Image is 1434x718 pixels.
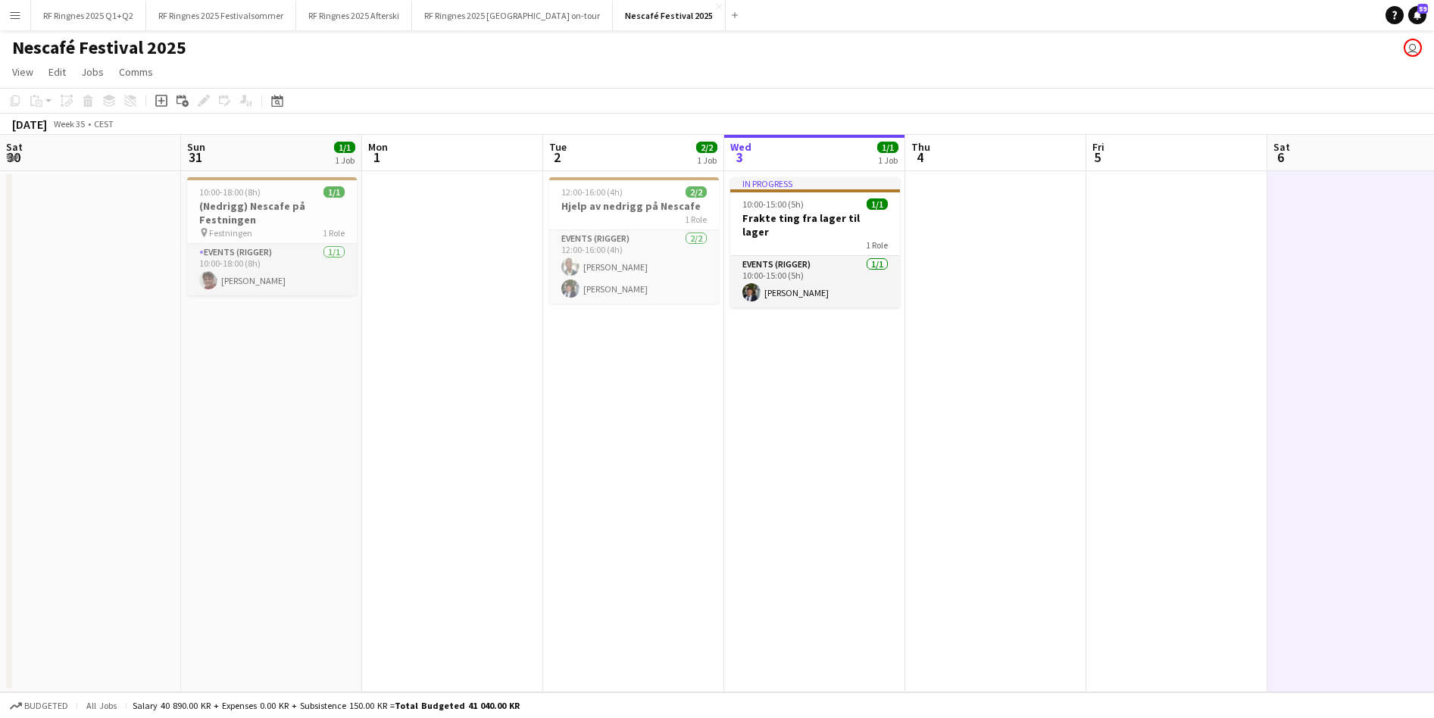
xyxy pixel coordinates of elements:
[728,148,751,166] span: 3
[296,1,412,30] button: RF Ringnes 2025 Afterski
[187,244,357,295] app-card-role: Events (Rigger)1/110:00-18:00 (8h)[PERSON_NAME]
[146,1,296,30] button: RF Ringnes 2025 Festivalsommer
[334,142,355,153] span: 1/1
[867,198,888,210] span: 1/1
[335,155,355,166] div: 1 Job
[561,186,623,198] span: 12:00-16:00 (4h)
[1273,140,1290,154] span: Sat
[50,118,88,130] span: Week 35
[12,65,33,79] span: View
[1417,4,1428,14] span: 59
[31,1,146,30] button: RF Ringnes 2025 Q1+Q2
[119,65,153,79] span: Comms
[81,65,104,79] span: Jobs
[113,62,159,82] a: Comms
[94,118,114,130] div: CEST
[4,148,23,166] span: 30
[412,1,613,30] button: RF Ringnes 2025 [GEOGRAPHIC_DATA] on-tour
[742,198,804,210] span: 10:00-15:00 (5h)
[878,155,898,166] div: 1 Job
[24,701,68,711] span: Budgeted
[1404,39,1422,57] app-user-avatar: Wilmer Borgnes
[730,256,900,307] app-card-role: Events (Rigger)1/110:00-15:00 (5h)[PERSON_NAME]
[1408,6,1426,24] a: 59
[6,62,39,82] a: View
[185,148,205,166] span: 31
[866,239,888,251] span: 1 Role
[549,140,567,154] span: Tue
[368,140,388,154] span: Mon
[8,698,70,714] button: Budgeted
[187,140,205,154] span: Sun
[75,62,110,82] a: Jobs
[12,36,186,59] h1: Nescafé Festival 2025
[697,155,717,166] div: 1 Job
[547,148,567,166] span: 2
[395,700,520,711] span: Total Budgeted 41 040.00 KR
[6,140,23,154] span: Sat
[685,214,707,225] span: 1 Role
[549,199,719,213] h3: Hjelp av nedrigg på Nescafe
[48,65,66,79] span: Edit
[366,148,388,166] span: 1
[877,142,898,153] span: 1/1
[199,186,261,198] span: 10:00-18:00 (8h)
[133,700,520,711] div: Salary 40 890.00 KR + Expenses 0.00 KR + Subsistence 150.00 KR =
[1092,140,1104,154] span: Fri
[1271,148,1290,166] span: 6
[187,177,357,295] app-job-card: 10:00-18:00 (8h)1/1(Nedrigg) Nescafe på Festningen Festningen1 RoleEvents (Rigger)1/110:00-18:00 ...
[323,186,345,198] span: 1/1
[696,142,717,153] span: 2/2
[83,700,120,711] span: All jobs
[187,199,357,226] h3: (Nedrigg) Nescafe på Festningen
[686,186,707,198] span: 2/2
[42,62,72,82] a: Edit
[730,211,900,239] h3: Frakte ting fra lager til lager
[209,227,252,239] span: Festningen
[12,117,47,132] div: [DATE]
[730,177,900,189] div: In progress
[549,230,719,304] app-card-role: Events (Rigger)2/212:00-16:00 (4h)[PERSON_NAME][PERSON_NAME]
[323,227,345,239] span: 1 Role
[549,177,719,304] app-job-card: 12:00-16:00 (4h)2/2Hjelp av nedrigg på Nescafe1 RoleEvents (Rigger)2/212:00-16:00 (4h)[PERSON_NAM...
[613,1,726,30] button: Nescafé Festival 2025
[730,177,900,307] app-job-card: In progress10:00-15:00 (5h)1/1Frakte ting fra lager til lager1 RoleEvents (Rigger)1/110:00-15:00 ...
[730,140,751,154] span: Wed
[1090,148,1104,166] span: 5
[909,148,930,166] span: 4
[911,140,930,154] span: Thu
